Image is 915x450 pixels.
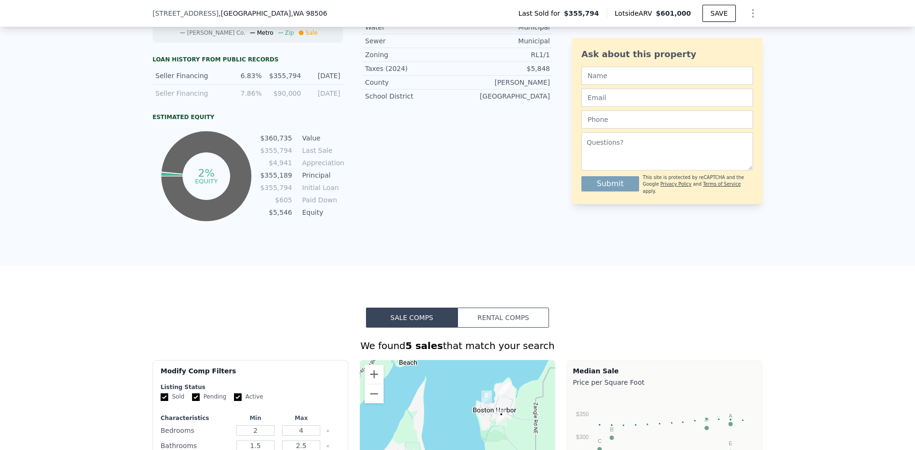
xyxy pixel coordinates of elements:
[729,413,732,419] text: A
[598,438,601,444] text: C
[365,78,457,87] div: County
[573,376,756,389] div: Price per Square Foot
[161,366,340,383] div: Modify Comp Filters
[581,67,753,85] input: Name
[152,113,343,121] div: Estimated Equity
[260,170,293,180] td: $355,189
[300,182,343,193] td: Initial Loan
[573,366,756,376] div: Median Sale
[581,110,753,129] input: Phone
[365,36,457,46] div: Sewer
[260,133,293,143] td: $360,735
[192,393,200,401] input: Pending
[581,48,753,61] div: Ask about this property
[192,393,226,401] label: Pending
[365,50,457,60] div: Zoning
[457,91,550,101] div: [GEOGRAPHIC_DATA]
[228,71,262,80] div: 6.83%
[457,50,550,60] div: RL1/1
[307,71,340,80] div: [DATE]
[518,9,564,18] span: Last Sold for
[581,176,639,191] button: Submit
[285,30,294,36] span: Zip
[643,174,753,195] div: This site is protected by reCAPTCHA and the Google and apply.
[457,64,550,73] div: $5,848
[195,177,218,184] tspan: equity
[155,71,223,80] div: Seller Financing
[610,427,613,432] text: B
[705,417,709,422] text: D
[234,414,276,422] div: Min
[576,411,589,418] text: $350
[326,429,330,433] button: Clear
[161,414,231,422] div: Characteristics
[161,393,168,401] input: Sold
[365,384,384,403] button: Zoom out
[365,64,457,73] div: Taxes (2024)
[576,434,589,440] text: $300
[499,382,509,399] div: 541 75th Way NE
[260,207,293,218] td: $5,546
[481,390,492,407] div: 346 73rd Ave NE
[155,89,223,98] div: Seller Financing
[152,56,343,63] div: Loan history from public records
[260,158,293,168] td: $4,941
[457,308,549,328] button: Rental Comps
[729,440,732,446] text: E
[198,167,214,179] tspan: 2%
[457,78,550,87] div: [PERSON_NAME]
[228,89,262,98] div: 7.86%
[615,9,656,18] span: Lotside ARV
[267,89,301,98] div: $90,000
[300,133,343,143] td: Value
[300,145,343,156] td: Last Sale
[457,36,550,46] div: Municipal
[661,181,691,187] a: Privacy Policy
[703,181,741,187] a: Terms of Service
[326,444,330,448] button: Clear
[234,393,263,401] label: Active
[457,22,550,32] div: Municipal
[656,10,691,17] span: $601,000
[300,170,343,180] td: Principal
[581,89,753,107] input: Email
[365,22,457,32] div: Water
[280,414,322,422] div: Max
[260,182,293,193] td: $355,794
[365,91,457,101] div: School District
[152,339,762,352] div: We found that match your search
[300,207,343,218] td: Equity
[406,340,443,351] strong: 5 sales
[300,158,343,168] td: Appreciation
[260,195,293,205] td: $605
[743,4,762,23] button: Show Options
[260,145,293,156] td: $355,794
[187,30,245,36] span: [PERSON_NAME] Co.
[161,393,184,401] label: Sold
[267,71,301,80] div: $355,794
[366,308,457,328] button: Sale Comps
[702,5,736,22] button: SAVE
[305,30,318,36] span: Sale
[219,9,327,18] span: , [GEOGRAPHIC_DATA]
[161,424,231,437] div: Bedrooms
[152,9,219,18] span: [STREET_ADDRESS]
[291,10,327,17] span: , WA 98506
[234,393,242,401] input: Active
[365,365,384,384] button: Zoom in
[496,410,507,426] div: 7028 Boston Harbor Rd NE
[257,30,273,36] span: Metro
[564,9,599,18] span: $355,794
[161,383,340,391] div: Listing Status
[300,195,343,205] td: Paid Down
[307,89,340,98] div: [DATE]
